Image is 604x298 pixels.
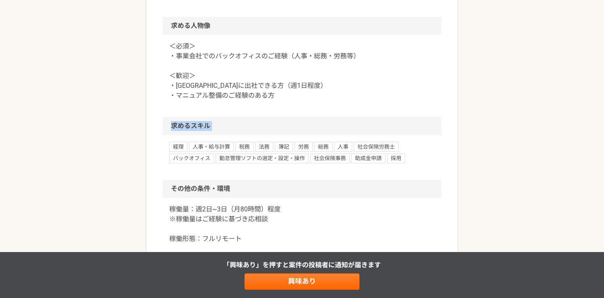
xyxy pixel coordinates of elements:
[163,180,441,198] h2: その他の条件・環境
[216,154,309,163] span: 勤怠管理ソフトの選定・設定・操作
[169,204,435,293] p: 稼働量：週2日~3日（月80時間）程度 ※稼働量はご経験に基づき応相談 稼働形態：フルリモート 稼働報酬：3,000-4,500円（税別）/時間 （ご経験等により応相談） 契約期間：3ヶ月（長期...
[351,154,385,163] span: 助成金申請
[223,260,381,270] p: 「興味あり」を押すと 案件の投稿者に通知が届きます
[387,154,405,163] span: 採用
[163,17,441,35] h2: 求める人物像
[169,142,187,151] span: 経理
[354,142,399,151] span: 社会保険労務士
[334,142,352,151] span: 人事
[169,41,435,101] p: ＜必須＞ ・事業会社でのバックオフィスのご経験（人事・総務・労務等） ＜歓迎＞ ・[GEOGRAPHIC_DATA]に出社できる方（週1日程度） ・マニュアル整備のご経験のある方
[295,142,313,151] span: 労務
[235,142,254,151] span: 税務
[189,142,234,151] span: 人事・給与計算
[169,154,214,163] span: バックオフィス
[310,154,350,163] span: 社会保険事務
[314,142,332,151] span: 総務
[255,142,273,151] span: 法務
[163,117,441,135] h2: 求めるスキル
[244,273,360,290] a: 興味あり
[275,142,293,151] span: 簿記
